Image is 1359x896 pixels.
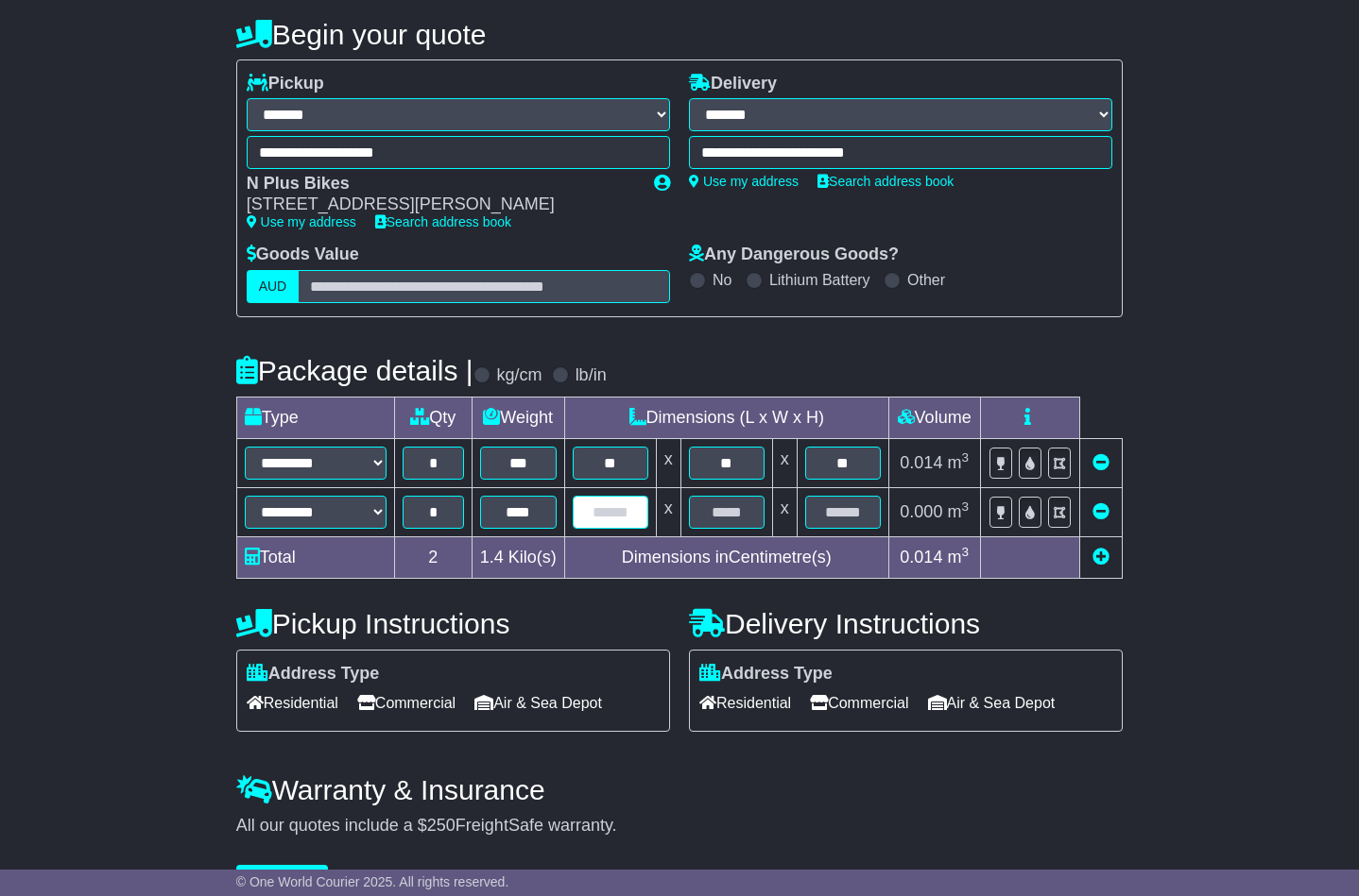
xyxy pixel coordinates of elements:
[497,365,542,386] label: kg/cm
[247,174,635,194] div: N Plus Bikes
[236,355,473,386] h4: Package details |
[247,74,324,94] label: Pickup
[928,688,1056,718] span: Air & Sea Depot
[699,688,791,718] span: Residential
[888,397,980,438] td: Volume
[907,271,945,289] label: Other
[480,548,504,566] span: 1.4
[394,397,472,438] td: Qty
[247,270,300,303] label: AUD
[236,774,1124,805] h4: Warranty & Insurance
[564,536,888,578] td: Dimensions in Centimetre(s)
[699,664,833,685] label: Address Type
[427,816,456,835] span: 250
[247,194,635,215] div: [STREET_ADDRESS][PERSON_NAME]
[236,536,394,578] td: Total
[900,453,942,472] span: 0.014
[236,608,670,639] h4: Pickup Instructions
[564,397,888,438] td: Dimensions (L x W x H)
[689,245,899,265] label: Any Dangerous Goods?
[689,74,777,94] label: Delivery
[1092,453,1110,472] a: Remove this item
[375,214,511,229] a: Search address book
[961,545,969,559] sup: 3
[474,688,602,718] span: Air & Sea Depot
[247,688,338,718] span: Residential
[947,502,969,521] span: m
[236,397,394,438] td: Type
[772,438,797,487] td: x
[236,816,1124,837] div: All our quotes include a $ FreightSafe warranty.
[689,174,799,189] a: Use my address
[817,174,954,189] a: Search address book
[900,548,942,566] span: 0.014
[689,608,1123,639] h4: Delivery Instructions
[576,365,607,386] label: lb/in
[472,397,564,438] td: Weight
[247,245,359,265] label: Goods Value
[947,548,969,566] span: m
[1092,502,1110,521] a: Remove this item
[656,438,680,487] td: x
[769,271,870,289] label: Lithium Battery
[394,536,472,578] td: 2
[472,536,564,578] td: Kilo(s)
[900,502,942,521] span: 0.000
[810,688,908,718] span: Commercial
[247,214,356,229] a: Use my address
[713,271,731,289] label: No
[656,487,680,536] td: x
[961,450,969,465] sup: 3
[961,499,969,514] sup: 3
[247,664,380,685] label: Address Type
[236,874,509,889] span: © One World Courier 2025. All rights reserved.
[236,19,1124,50] h4: Begin your quote
[772,487,797,536] td: x
[947,453,969,472] span: m
[357,688,456,718] span: Commercial
[1092,548,1110,566] a: Add new item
